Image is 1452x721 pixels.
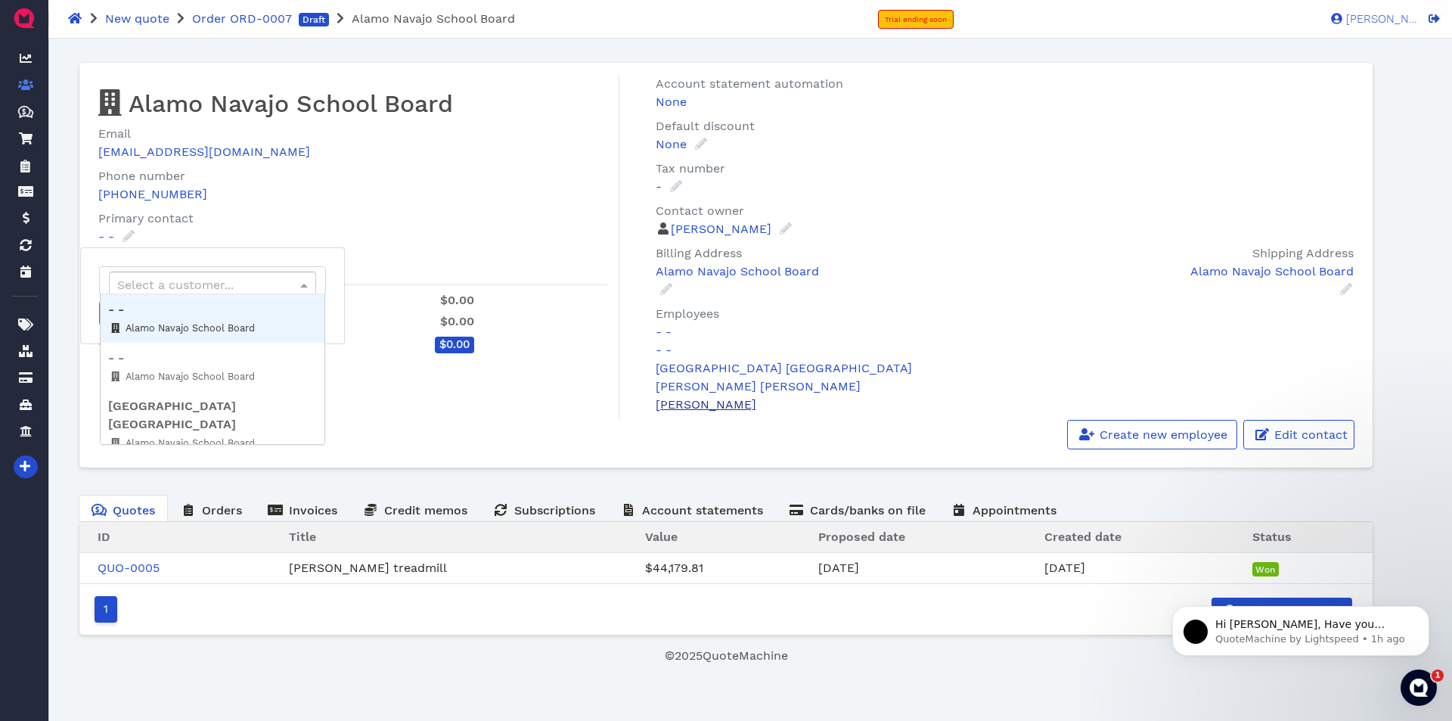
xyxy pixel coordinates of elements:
[973,503,1056,517] span: Appointments
[1432,670,1444,682] span: 1
[113,503,155,517] span: Quotes
[1149,574,1452,680] iframe: Intercom notifications message
[98,145,310,159] a: [EMAIL_ADDRESS][DOMAIN_NAME]
[98,211,194,225] span: Primary contact
[439,337,470,351] span: $0.00
[939,495,1069,524] a: Appointments
[22,107,26,115] tspan: $
[384,503,467,517] span: Credit memos
[480,495,608,524] a: Subscriptions
[1252,530,1292,544] span: Status
[878,10,954,29] a: Trial ending soon
[105,11,169,26] a: New quote
[1401,670,1437,706] iframe: Intercom live chat
[645,561,703,575] span: $44,179.81
[1342,14,1418,25] span: [PERSON_NAME]
[98,169,185,183] span: Phone number
[656,204,744,218] span: Contact owner
[656,95,687,109] span: None
[1097,427,1227,442] span: Create new employee
[656,137,709,151] a: None
[192,11,329,26] a: Order ORD-0007 Draft
[656,361,912,375] a: [GEOGRAPHIC_DATA] [GEOGRAPHIC_DATA]
[1323,11,1418,25] a: [PERSON_NAME]
[98,187,207,201] a: [PHONE_NUMBER]
[440,293,474,307] span: $0.00
[79,647,1373,665] footer: © 2025 QuoteMachine
[671,222,793,236] a: [PERSON_NAME]
[12,6,36,30] img: QuoteM_icon_flat.png
[98,229,136,244] a: - -
[299,13,329,26] span: Draft
[1255,565,1275,574] span: Won
[656,246,742,260] span: Billing Address
[514,503,595,517] span: Subscriptions
[656,179,684,194] a: -
[656,119,755,133] span: Default discount
[656,263,997,297] a: Alamo Navajo School Board
[656,343,672,357] a: - -
[608,495,776,524] a: Account statements
[255,495,350,524] a: Invoices
[289,530,316,544] span: Title
[1243,420,1354,449] a: Edit contact
[95,596,117,623] a: Go to page number 1
[1067,420,1237,449] a: Create new employee
[1044,530,1122,544] span: Created date
[352,11,515,26] span: Alamo Navajo School Board
[98,264,607,285] h6: Customer balance
[350,495,480,524] a: Credit memos
[95,505,100,513] tspan: $
[642,503,763,517] span: Account statements
[656,263,997,281] div: Alamo Navajo School Board
[108,322,255,334] small: Alamo Navajo School Board
[656,325,672,339] a: - -
[656,379,861,393] a: [PERSON_NAME] [PERSON_NAME]
[656,137,687,151] span: None
[776,495,939,524] a: Cards/banks on file
[108,350,124,365] strong: - -
[79,495,168,524] a: Quotes
[108,437,255,449] small: Alamo Navajo School Board
[66,44,259,266] span: Hi [PERSON_NAME], Have you heard? ACH payments are now included in your QuoteMachine Subscription...
[818,561,859,575] span: [DATE]
[656,306,719,321] span: Employees
[110,272,315,298] div: Select a customer...
[66,58,261,72] p: Message from QuoteMachine by Lightspeed, sent 1h ago
[656,93,1360,111] a: None
[168,495,255,524] a: Orders
[192,11,292,26] span: Order ORD-0007
[810,503,926,517] span: Cards/banks on file
[885,15,947,23] span: Trial ending soon
[108,302,124,316] strong: - -
[98,87,607,119] h2: Alamo Navajo School Board
[1019,263,1354,297] a: Alamo Navajo School Board
[289,503,337,517] span: Invoices
[108,371,255,382] small: Alamo Navajo School Board
[98,126,131,141] span: Email
[818,530,905,544] span: Proposed date
[1252,246,1354,260] span: Shipping Address
[101,391,324,458] div: [object Object]
[656,161,725,176] span: Tax number
[101,343,324,391] div: [object Object]
[108,399,236,431] strong: [GEOGRAPHIC_DATA] [GEOGRAPHIC_DATA]
[1019,263,1354,281] div: Alamo Navajo School Board
[656,397,756,412] a: [PERSON_NAME]
[101,294,324,343] div: [object Object]
[202,503,242,517] span: Orders
[98,530,110,544] span: ID
[98,561,160,575] a: QUO-0005
[440,314,474,328] span: $0.00
[645,530,678,544] span: Value
[1272,427,1348,442] span: Edit contact
[289,559,609,577] div: [PERSON_NAME] treadmill
[656,76,843,91] span: Account statement automation
[1044,561,1085,575] span: [DATE]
